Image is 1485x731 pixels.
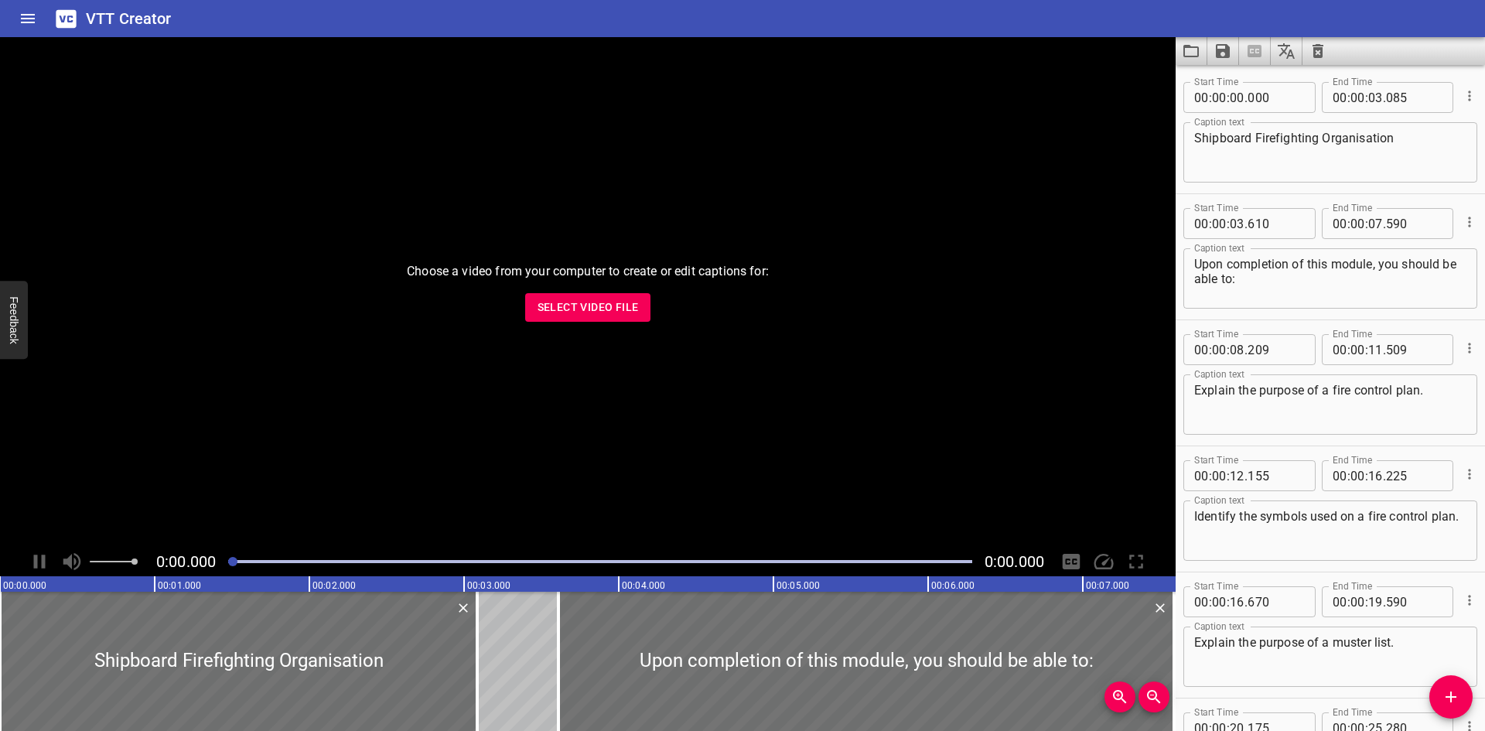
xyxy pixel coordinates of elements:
[1227,82,1230,113] span: :
[1248,82,1304,113] input: 000
[1347,334,1350,365] span: :
[1459,454,1477,494] div: Cue Options
[1244,586,1248,617] span: .
[1227,460,1230,491] span: :
[1086,580,1129,591] text: 00:07.000
[1350,334,1365,365] input: 00
[1194,460,1209,491] input: 00
[1383,460,1386,491] span: .
[1239,37,1271,65] span: Select a video in the pane to the left, then you can automatically extract captions.
[1194,383,1466,427] textarea: Explain the purpose of a fire control plan.
[3,580,46,591] text: 00:00.000
[1194,257,1466,301] textarea: Upon completion of this module, you should be able to:
[1194,635,1466,679] textarea: Explain the purpose of a muster list.
[1150,598,1170,618] button: Delete
[1248,586,1304,617] input: 670
[1209,586,1212,617] span: :
[1244,460,1248,491] span: .
[312,580,356,591] text: 00:02.000
[1368,586,1383,617] input: 19
[1230,460,1244,491] input: 12
[1386,334,1442,365] input: 509
[1459,590,1480,610] button: Cue Options
[1194,82,1209,113] input: 00
[1194,208,1209,239] input: 00
[407,262,769,281] p: Choose a video from your computer to create or edit captions for:
[453,598,473,618] button: Delete
[1207,37,1239,65] button: Save captions to file
[1347,82,1350,113] span: :
[86,6,172,31] h6: VTT Creator
[467,580,510,591] text: 00:03.000
[538,298,639,317] span: Select Video File
[1386,586,1442,617] input: 590
[1429,675,1473,719] button: Add Cue
[1459,580,1477,620] div: Cue Options
[1302,37,1333,65] button: Clear captions
[1459,328,1477,368] div: Cue Options
[1386,460,1442,491] input: 225
[1057,547,1086,576] div: Hide/Show Captions
[1350,82,1365,113] input: 00
[1212,586,1227,617] input: 00
[1230,208,1244,239] input: 03
[1214,42,1232,60] svg: Save captions to file
[1459,212,1480,232] button: Cue Options
[1227,586,1230,617] span: :
[1459,464,1480,484] button: Cue Options
[1194,131,1466,175] textarea: Shipboard Firefighting Organisation
[1212,334,1227,365] input: 00
[1459,338,1480,358] button: Cue Options
[1230,586,1244,617] input: 16
[1089,547,1118,576] div: Playback Speed
[1383,586,1386,617] span: .
[1230,82,1244,113] input: 00
[1347,586,1350,617] span: :
[1459,76,1477,116] div: Cue Options
[156,552,216,571] span: Current Time
[1209,460,1212,491] span: :
[453,598,471,618] div: Delete Cue
[1209,334,1212,365] span: :
[1368,334,1383,365] input: 11
[1212,460,1227,491] input: 00
[777,580,820,591] text: 00:05.000
[1194,586,1209,617] input: 00
[525,293,651,322] button: Select Video File
[1368,460,1383,491] input: 16
[1244,334,1248,365] span: .
[1209,208,1212,239] span: :
[1383,334,1386,365] span: .
[1365,586,1368,617] span: :
[1365,208,1368,239] span: :
[1194,509,1466,553] textarea: Identify the symbols used on a fire control plan.
[1248,334,1304,365] input: 209
[1227,334,1230,365] span: :
[1459,86,1480,106] button: Cue Options
[1386,208,1442,239] input: 590
[1176,37,1207,65] button: Load captions from file
[985,552,1044,571] span: Video Duration
[1244,82,1248,113] span: .
[1209,82,1212,113] span: :
[1365,334,1368,365] span: :
[1271,37,1302,65] button: Translate captions
[1459,202,1477,242] div: Cue Options
[1386,82,1442,113] input: 085
[1212,82,1227,113] input: 00
[1150,598,1168,618] div: Delete Cue
[1383,82,1386,113] span: .
[1244,208,1248,239] span: .
[1383,208,1386,239] span: .
[931,580,975,591] text: 00:06.000
[1350,208,1365,239] input: 00
[1248,208,1304,239] input: 610
[1347,460,1350,491] span: :
[1368,208,1383,239] input: 07
[622,580,665,591] text: 00:04.000
[1121,547,1151,576] div: Toggle Full Screen
[1350,586,1365,617] input: 00
[1227,208,1230,239] span: :
[1230,334,1244,365] input: 08
[1333,334,1347,365] input: 00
